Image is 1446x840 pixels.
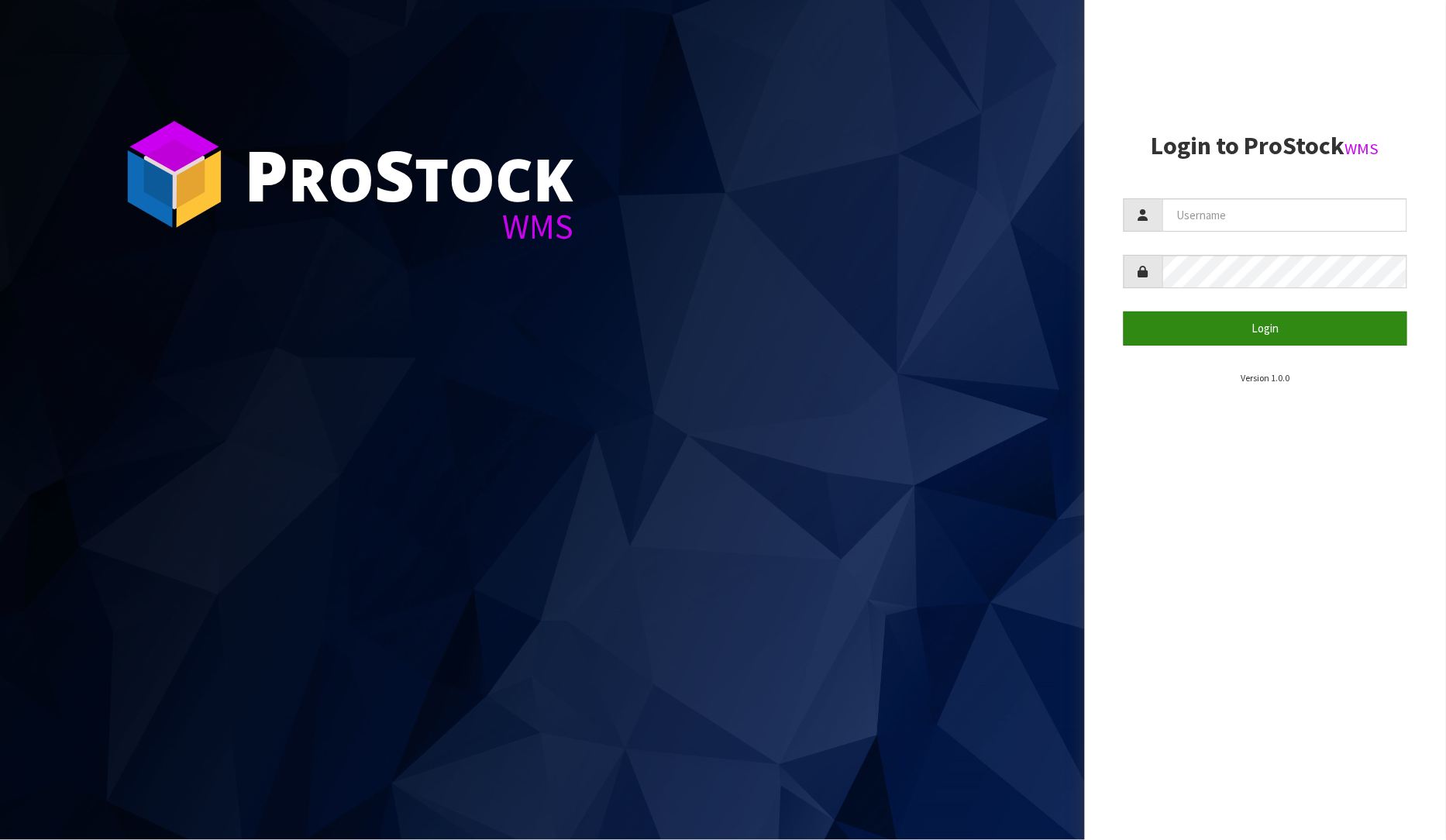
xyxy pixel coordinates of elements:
[244,209,573,244] div: WMS
[1241,372,1289,384] small: Version 1.0.0
[1162,198,1408,232] input: Username
[1124,133,1408,160] h2: Login to ProStock
[116,116,232,232] img: ProStock Cube
[1124,312,1408,345] button: Login
[244,139,573,209] div: ro tock
[1345,139,1379,159] small: WMS
[244,127,288,222] span: P
[374,127,415,222] span: S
